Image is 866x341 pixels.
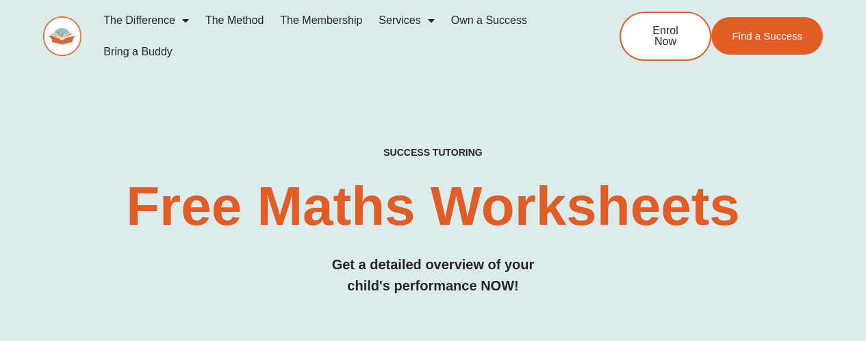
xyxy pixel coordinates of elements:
h4: SUCCESS TUTORING​ [43,147,823,159]
span: Find a Success [732,31,802,41]
a: The Difference [95,5,197,36]
a: Bring a Buddy [95,36,181,68]
span: Enrol Now [641,25,689,47]
a: The Membership [272,5,370,36]
a: The Method [197,5,272,36]
a: Own a Success [443,5,535,36]
a: Find a Success [711,17,823,55]
a: Services [370,5,442,36]
a: Enrol Now [620,12,711,61]
h2: Free Maths Worksheets​ [43,179,823,234]
h3: Get a detailed overview of your child's performance NOW! [43,254,823,297]
nav: Menu [95,5,574,68]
